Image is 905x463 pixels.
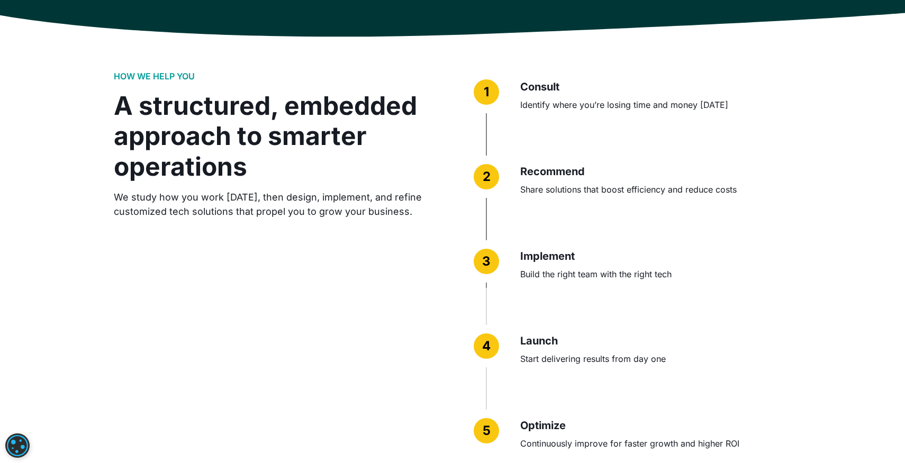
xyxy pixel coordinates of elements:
[520,437,791,450] div: Continuously improve for faster growth and higher ROI
[482,252,491,271] div: 3
[520,418,791,433] h3: Optimize
[483,167,491,186] div: 2
[520,98,791,111] div: Identify where you’re losing time and money [DATE]
[520,164,791,179] h3: Recommend
[520,79,791,94] h3: Consult
[114,71,195,81] h2: HOW WE HELP YOU
[520,333,791,348] h3: Launch
[114,90,431,182] div: A structured, embedded approach to smarter operations
[520,268,791,280] div: Build the right team with the right tech
[520,249,791,264] h3: Implement
[520,352,791,365] div: Start delivering results from day one
[852,412,905,463] iframe: Chat Widget
[484,83,489,102] div: 1
[114,190,431,219] div: We study how you work [DATE], then design, implement, and refine customized tech solutions that p...
[520,183,791,196] div: Share solutions that boost efficiency and reduce costs
[482,337,491,356] div: 4
[483,421,491,440] div: 5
